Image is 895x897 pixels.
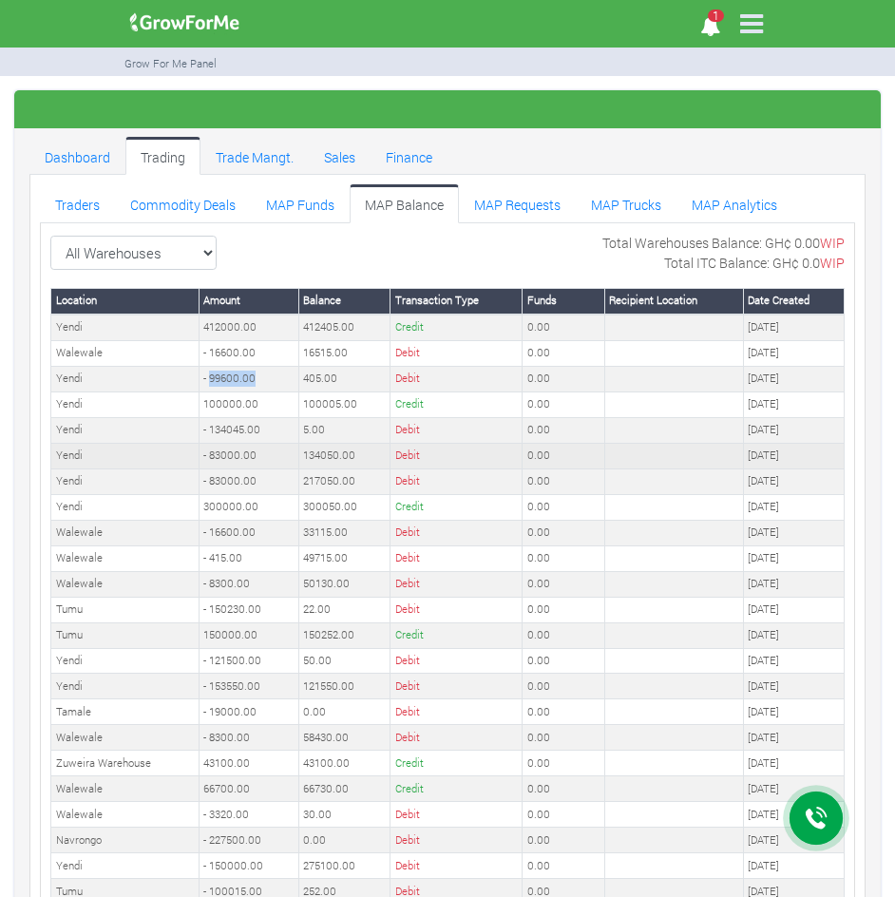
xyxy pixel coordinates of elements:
[743,520,844,545] td: [DATE]
[199,545,298,571] td: - 415.00
[199,366,298,391] td: - 99600.00
[200,137,309,175] a: Trade Mangt.
[523,571,604,597] td: 0.00
[51,340,200,366] td: Walewale
[743,725,844,751] td: [DATE]
[390,597,523,622] td: Debit
[51,545,200,571] td: Walewale
[523,597,604,622] td: 0.00
[51,288,200,314] th: Location
[743,315,844,340] td: [DATE]
[523,674,604,699] td: 0.00
[51,699,200,725] td: Tamale
[51,802,200,828] td: Walewale
[743,417,844,443] td: [DATE]
[523,494,604,520] td: 0.00
[708,10,724,22] span: 1
[298,699,390,725] td: 0.00
[390,853,523,879] td: Debit
[199,776,298,802] td: 66700.00
[390,751,523,776] td: Credit
[390,417,523,443] td: Debit
[523,340,604,366] td: 0.00
[523,776,604,802] td: 0.00
[199,802,298,828] td: - 3320.00
[390,288,523,314] th: Transaction Type
[523,443,604,468] td: 0.00
[459,184,576,222] a: MAP Requests
[743,571,844,597] td: [DATE]
[743,366,844,391] td: [DATE]
[820,234,845,252] span: WIP
[298,776,390,802] td: 66730.00
[743,340,844,366] td: [DATE]
[199,315,298,340] td: 412000.00
[390,674,523,699] td: Debit
[523,622,604,648] td: 0.00
[523,391,604,417] td: 0.00
[199,417,298,443] td: - 134045.00
[523,699,604,725] td: 0.00
[523,520,604,545] td: 0.00
[743,828,844,853] td: [DATE]
[523,802,604,828] td: 0.00
[298,828,390,853] td: 0.00
[390,366,523,391] td: Debit
[51,674,200,699] td: Yendi
[523,417,604,443] td: 0.00
[743,648,844,674] td: [DATE]
[199,340,298,366] td: - 16600.00
[743,802,844,828] td: [DATE]
[692,19,729,37] a: 1
[199,520,298,545] td: - 16600.00
[523,366,604,391] td: 0.00
[743,468,844,494] td: [DATE]
[51,494,200,520] td: Yendi
[298,725,390,751] td: 58430.00
[199,391,298,417] td: 100000.00
[115,184,251,222] a: Commodity Deals
[523,853,604,879] td: 0.00
[298,520,390,545] td: 33115.00
[29,137,125,175] a: Dashboard
[199,622,298,648] td: 150000.00
[743,853,844,879] td: [DATE]
[523,648,604,674] td: 0.00
[523,751,604,776] td: 0.00
[51,597,200,622] td: Tumu
[523,315,604,340] td: 0.00
[390,391,523,417] td: Credit
[350,184,459,222] a: MAP Balance
[199,828,298,853] td: - 227500.00
[390,699,523,725] td: Debit
[199,571,298,597] td: - 8300.00
[199,288,298,314] th: Amount
[743,699,844,725] td: [DATE]
[51,520,200,545] td: Walewale
[51,776,200,802] td: Walewale
[199,468,298,494] td: - 83000.00
[51,751,200,776] td: Zuweira Warehouse
[51,391,200,417] td: Yendi
[298,391,390,417] td: 100005.00
[298,802,390,828] td: 30.00
[298,340,390,366] td: 16515.00
[743,288,844,314] th: Date Created
[40,184,115,222] a: Traders
[820,254,845,272] span: WIP
[602,233,845,253] p: Total Warehouses Balance: GH¢ 0.00
[743,494,844,520] td: [DATE]
[576,184,676,222] a: MAP Trucks
[51,828,200,853] td: Navrongo
[124,56,217,70] small: Grow For Me Panel
[676,184,792,222] a: MAP Analytics
[51,443,200,468] td: Yendi
[298,648,390,674] td: 50.00
[743,751,844,776] td: [DATE]
[298,545,390,571] td: 49715.00
[390,494,523,520] td: Credit
[298,366,390,391] td: 405.00
[604,288,743,314] th: Recipient Location
[298,597,390,622] td: 22.00
[251,184,350,222] a: MAP Funds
